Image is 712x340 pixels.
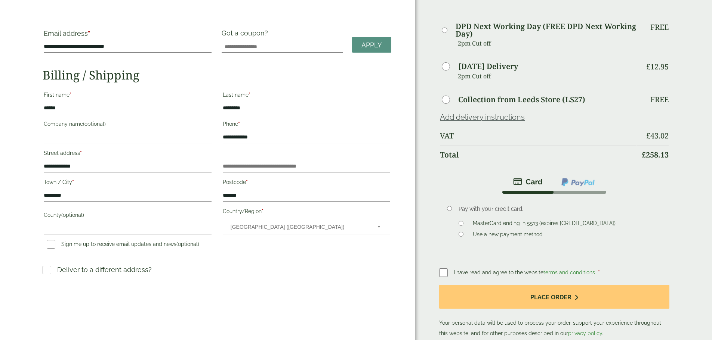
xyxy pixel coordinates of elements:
[72,179,74,185] abbr: required
[439,285,669,339] p: Your personal data will be used to process your order, support your experience throughout this we...
[646,62,669,72] bdi: 12.95
[83,121,106,127] span: (optional)
[352,37,391,53] a: Apply
[513,177,543,186] img: stripe.png
[650,23,669,32] p: Free
[70,92,71,98] abbr: required
[222,29,271,41] label: Got a coupon?
[176,241,199,247] span: (optional)
[44,119,211,131] label: Company name
[470,220,619,228] label: MasterCard ending in 5513 (expires [CREDIT_CARD_DATA])
[361,41,382,49] span: Apply
[646,131,669,141] bdi: 43.02
[231,219,367,235] span: United Kingdom (UK)
[543,269,595,275] a: terms and conditions
[249,92,250,98] abbr: required
[440,127,636,145] th: VAT
[646,131,650,141] span: £
[470,231,546,240] label: Use a new payment method
[88,29,90,37] abbr: required
[646,62,650,72] span: £
[223,219,390,234] span: Country/Region
[80,150,82,156] abbr: required
[642,150,669,160] bdi: 258.13
[456,23,636,38] label: DPD Next Working Day (FREE DPD Next Working Day)
[44,177,211,190] label: Town / City
[238,121,240,127] abbr: required
[561,177,595,187] img: ppcp-gateway.png
[458,63,518,70] label: [DATE] Delivery
[223,177,390,190] label: Postcode
[44,241,202,249] label: Sign me up to receive email updates and news
[454,269,597,275] span: I have read and agree to the website
[61,212,84,218] span: (optional)
[44,30,211,41] label: Email address
[246,179,248,185] abbr: required
[458,71,636,82] p: 2pm Cut off
[440,146,636,164] th: Total
[650,95,669,104] p: Free
[44,90,211,102] label: First name
[439,285,669,309] button: Place order
[459,205,658,213] p: Pay with your credit card.
[598,269,600,275] abbr: required
[458,96,585,103] label: Collection from Leeds Store (LS27)
[57,265,152,275] p: Deliver to a different address?
[223,90,390,102] label: Last name
[642,150,646,160] span: £
[568,330,602,336] a: privacy policy
[44,210,211,222] label: County
[262,208,263,214] abbr: required
[440,113,525,122] a: Add delivery instructions
[223,119,390,131] label: Phone
[223,206,390,219] label: Country/Region
[47,240,55,249] input: Sign me up to receive email updates and news(optional)
[43,68,391,82] h2: Billing / Shipping
[458,38,636,49] p: 2pm Cut off
[44,148,211,160] label: Street address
